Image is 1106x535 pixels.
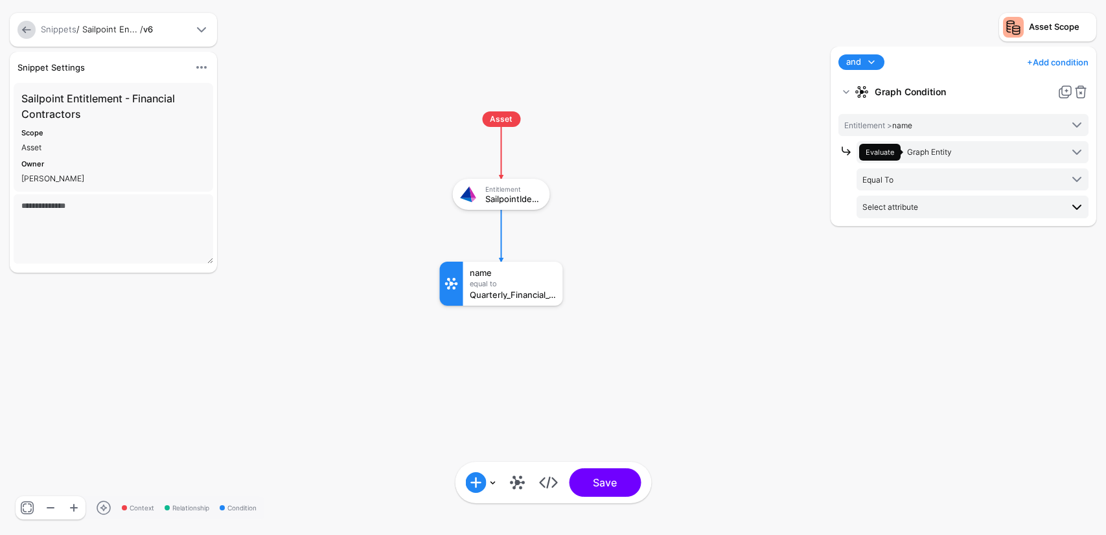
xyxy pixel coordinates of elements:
div: Quarterly_Financial_Contractors [470,290,557,299]
span: Entitlement > [844,120,892,130]
span: and [846,56,861,69]
strong: Graph Condition [875,80,1052,104]
div: Entitlement [485,185,541,193]
strong: Owner [21,159,44,168]
span: Context [122,503,154,513]
div: SailpointIdentityNowEntitlement [485,194,541,203]
div: / Sailpoint En... / [38,23,191,36]
span: Evaluate [866,148,894,157]
span: name [844,120,912,130]
h3: Sailpoint Entitlement - Financial Contractors [21,91,205,122]
div: Snippet Settings [12,61,189,74]
img: svg+xml;base64,PHN2ZyB3aWR0aD0iNjQiIGhlaWdodD0iNjQiIHZpZXdCb3g9IjAgMCA2NCA2NCIgZmlsbD0ibm9uZSIgeG... [457,183,480,206]
span: Graph Entity [907,147,952,157]
div: Asset Scope [1029,21,1079,34]
span: + [1027,57,1033,67]
span: Asset [482,111,520,127]
a: Add condition [1027,52,1089,73]
div: Equal To [470,280,557,288]
div: name [470,268,557,277]
strong: Scope [21,128,43,137]
span: Select attribute [862,202,918,212]
a: Snippets [41,24,76,34]
button: Save [569,468,641,497]
span: Relationship [165,503,209,513]
span: Equal To [862,175,893,185]
span: Condition [220,503,257,513]
strong: v6 [143,24,153,34]
app-identifier: [PERSON_NAME] [21,174,84,183]
div: Asset [21,142,205,153]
